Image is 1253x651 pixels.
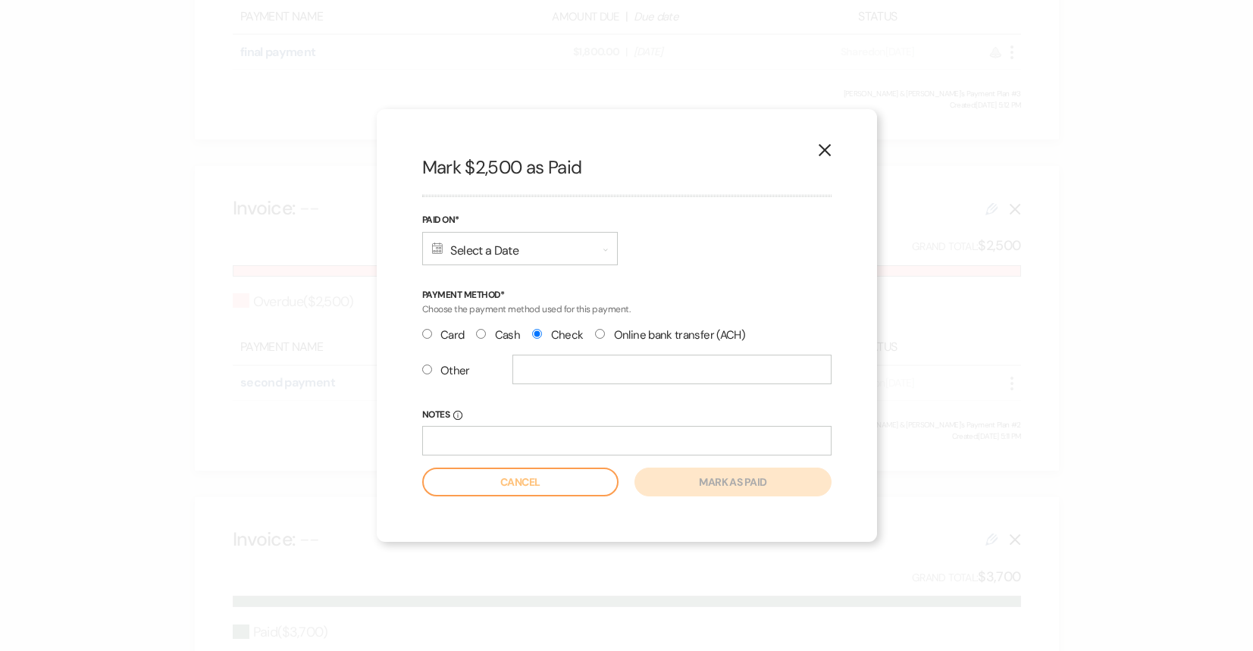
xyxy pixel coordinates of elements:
div: Select a Date [422,232,618,265]
p: Payment Method* [422,288,832,302]
input: Online bank transfer (ACH) [595,329,605,339]
label: Cash [476,325,520,346]
button: Mark as paid [634,468,831,496]
label: Online bank transfer (ACH) [595,325,745,346]
input: Cash [476,329,486,339]
label: Other [422,361,470,381]
span: Choose the payment method used for this payment. [422,303,631,315]
input: Check [532,329,542,339]
label: Notes [422,407,832,424]
label: Paid On* [422,212,618,229]
label: Check [532,325,583,346]
label: Card [422,325,465,346]
h2: Mark $2,500 as Paid [422,155,832,180]
button: Cancel [422,468,619,496]
input: Other [422,365,432,374]
input: Card [422,329,432,339]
